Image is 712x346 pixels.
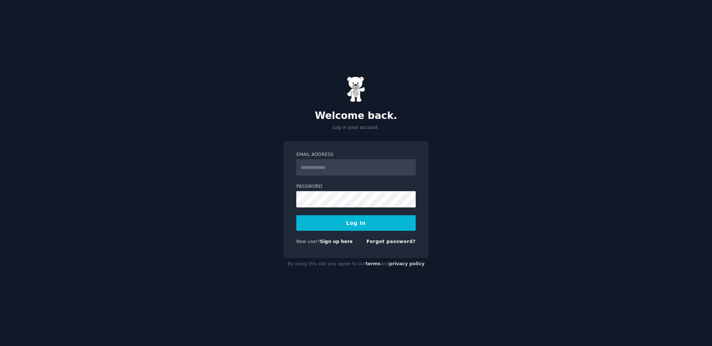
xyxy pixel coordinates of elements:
label: Password [296,183,416,190]
a: terms [366,261,380,266]
a: privacy policy [389,261,425,266]
h2: Welcome back. [283,110,429,122]
span: New user? [296,239,320,244]
label: Email Address [296,152,416,158]
img: Gummy Bear [347,76,365,102]
button: Log In [296,215,416,231]
a: Sign up here [320,239,353,244]
a: Forgot password? [366,239,416,244]
p: Log in your account. [283,124,429,131]
div: By using this site you agree to our and [283,258,429,270]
